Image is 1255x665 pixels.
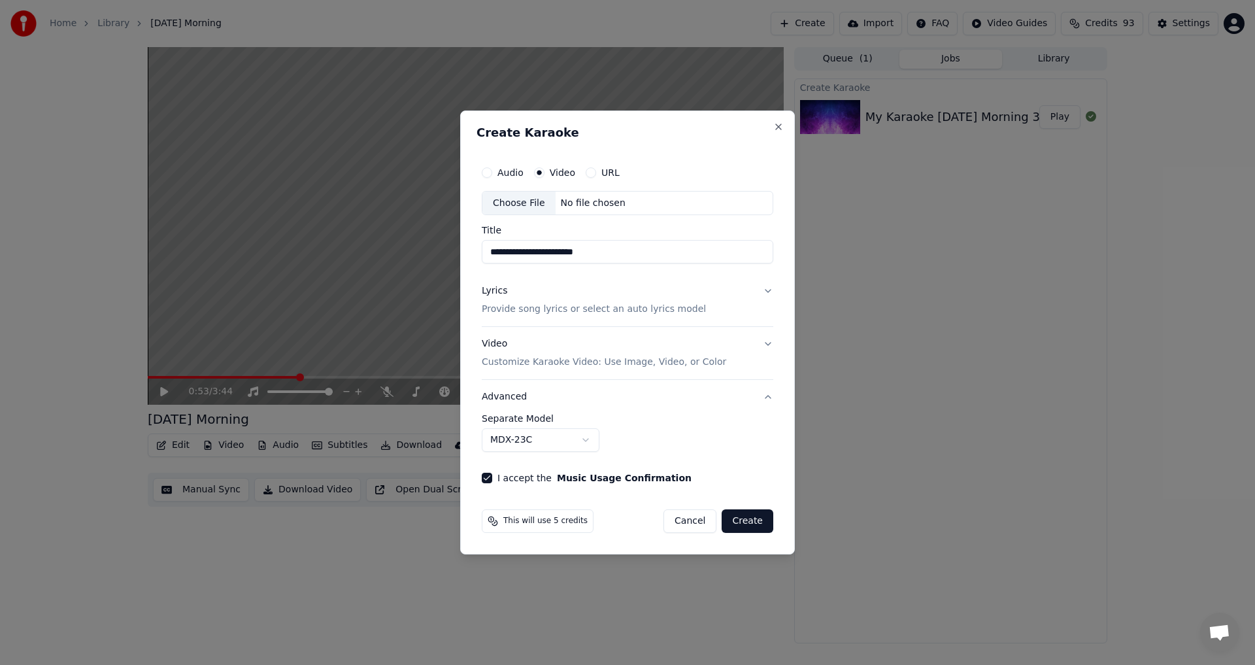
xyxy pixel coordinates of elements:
span: This will use 5 credits [503,516,588,526]
div: No file chosen [556,197,631,210]
p: Provide song lyrics or select an auto lyrics model [482,303,706,316]
button: VideoCustomize Karaoke Video: Use Image, Video, or Color [482,328,773,380]
button: Advanced [482,380,773,414]
label: Title [482,226,773,235]
label: Audio [497,168,524,177]
label: Separate Model [482,414,773,423]
button: I accept the [557,473,692,483]
div: Choose File [482,192,556,215]
div: Video [482,338,726,369]
p: Customize Karaoke Video: Use Image, Video, or Color [482,356,726,369]
label: I accept the [497,473,692,483]
div: Lyrics [482,285,507,298]
button: LyricsProvide song lyrics or select an auto lyrics model [482,275,773,327]
button: Create [722,509,773,533]
label: Video [550,168,575,177]
label: URL [601,168,620,177]
div: Advanced [482,414,773,462]
h2: Create Karaoke [477,127,778,139]
button: Cancel [663,509,716,533]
